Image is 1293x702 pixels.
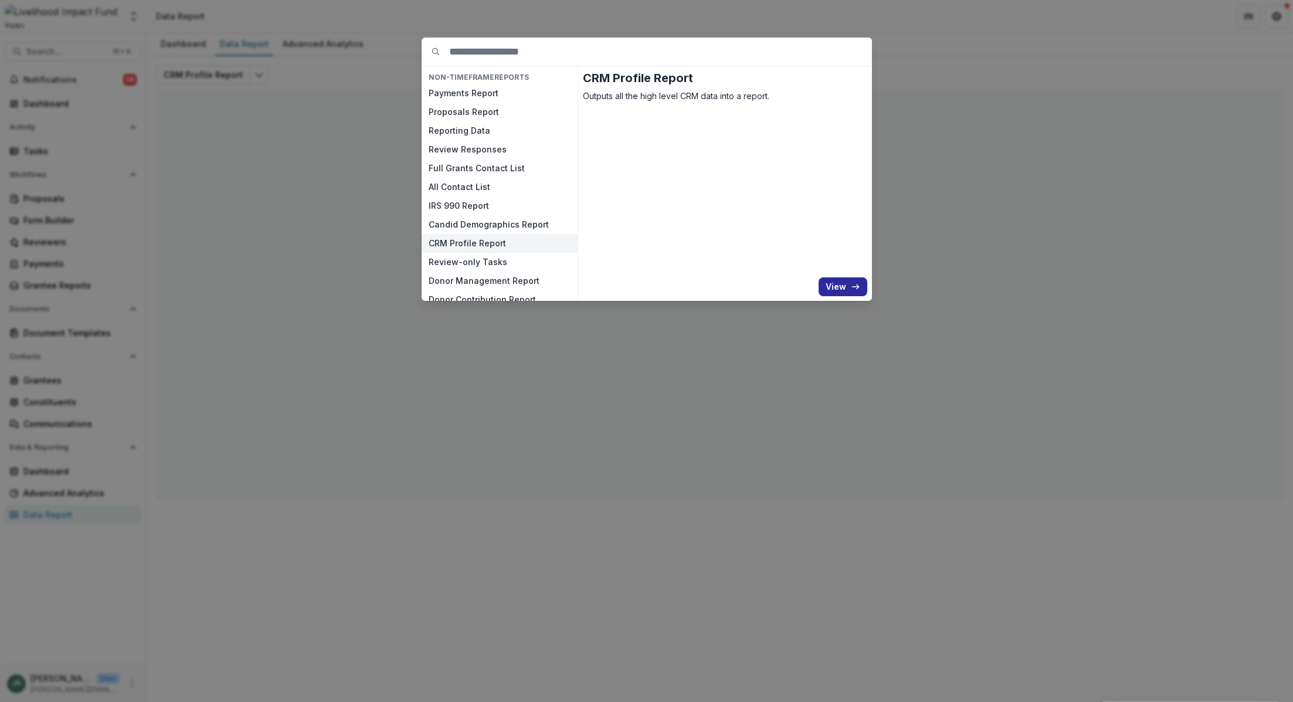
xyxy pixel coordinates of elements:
[422,71,578,84] h4: NON-TIMEFRAME Reports
[422,290,578,309] button: Donor Contribution Report
[583,90,867,102] p: Outputs all the high level CRM data into a report.
[422,215,578,234] button: Candid Demographics Report
[583,71,867,85] h2: CRM Profile Report
[422,272,578,290] button: Donor Management Report
[422,121,578,140] button: Reporting Data
[422,103,578,121] button: Proposals Report
[422,84,578,103] button: Payments Report
[422,196,578,215] button: IRS 990 Report
[422,234,578,253] button: CRM Profile Report
[422,159,578,178] button: Full Grants Contact List
[819,277,867,296] button: View
[422,140,578,159] button: Review Responses
[422,253,578,272] button: Review-only Tasks
[422,178,578,196] button: All Contact List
